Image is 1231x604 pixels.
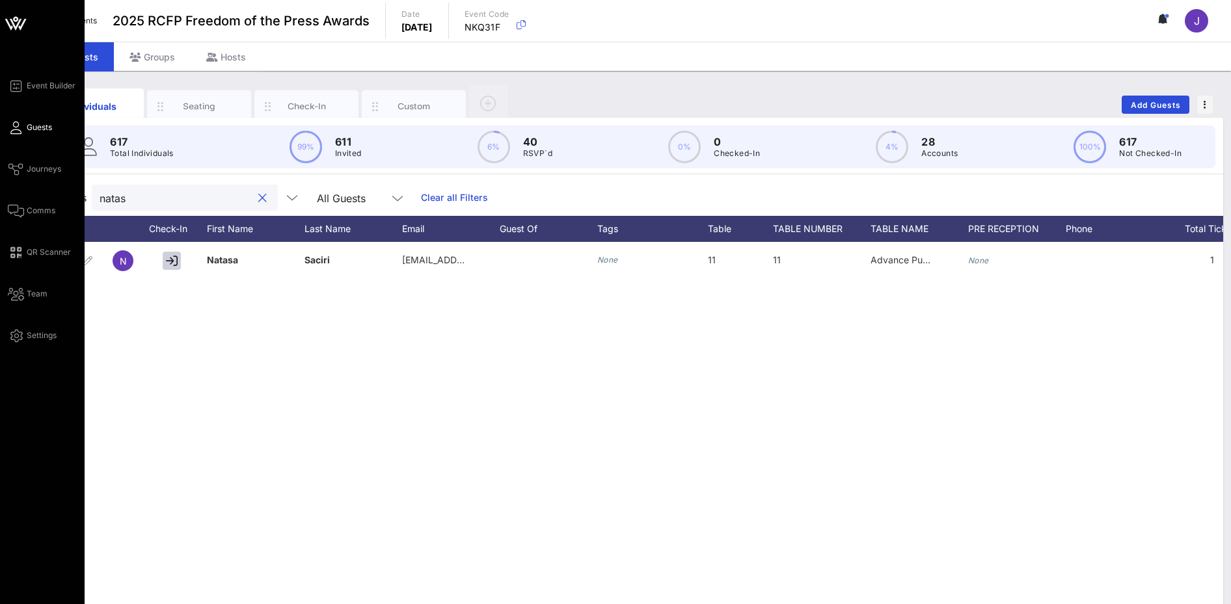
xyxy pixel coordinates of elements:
span: Settings [27,330,57,341]
p: 40 [523,134,552,150]
p: 617 [1119,134,1182,150]
a: Clear all Filters [421,190,488,205]
span: Natasa [207,254,238,265]
div: Hosts [191,42,262,72]
a: Journeys [8,161,61,177]
span: J [1194,14,1200,27]
p: Invited [335,147,362,160]
div: Last Name [304,216,402,242]
span: Journeys [27,163,61,175]
div: Email [402,216,500,242]
div: Seating [170,100,228,112]
p: [DATE] [401,21,433,34]
div: Check-In [142,216,207,242]
div: Tags [597,216,708,242]
div: All Guests [309,185,413,211]
span: Advance Publications [871,254,963,265]
span: Event Builder [27,80,75,92]
p: NKQ31F [465,21,509,34]
div: Phone [1066,216,1163,242]
span: Comms [27,205,55,217]
button: Add Guests [1122,96,1189,114]
span: 11 [773,254,781,265]
span: Team [27,288,47,300]
span: Guests [27,122,52,133]
p: 0 [714,134,760,150]
span: 2025 RCFP Freedom of the Press Awards [113,11,370,31]
p: 28 [921,134,958,150]
div: Custom [385,100,443,112]
p: Not Checked-In [1119,147,1182,160]
p: 611 [335,134,362,150]
p: Checked-In [714,147,760,160]
i: None [597,255,618,265]
p: RSVP`d [523,147,552,160]
span: N [120,256,127,267]
div: PRE RECEPTION [968,216,1066,242]
div: Individuals [63,99,121,113]
a: Event Builder [8,78,75,94]
div: Groups [114,42,191,72]
i: None [968,256,989,265]
span: 11 [708,254,716,265]
div: TABLE NAME [871,216,968,242]
div: Check-In [278,100,336,112]
p: Event Code [465,8,509,21]
div: All Guests [317,192,366,204]
div: First Name [207,216,304,242]
span: Saciri [304,254,330,265]
div: Table [708,216,773,242]
div: Guest Of [500,216,597,242]
a: QR Scanner [8,244,71,260]
p: Total Individuals [110,147,174,160]
a: Guests [8,120,52,135]
p: 617 [110,134,174,150]
div: TABLE NUMBER [773,216,871,242]
span: [EMAIL_ADDRESS][DOMAIN_NAME] [402,254,559,265]
p: Date [401,8,433,21]
span: QR Scanner [27,246,71,258]
a: Settings [8,328,57,343]
a: Team [8,286,47,302]
span: Add Guests [1130,100,1182,110]
div: J [1185,9,1208,33]
a: Comms [8,203,55,218]
p: Accounts [921,147,958,160]
button: clear icon [258,192,267,205]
